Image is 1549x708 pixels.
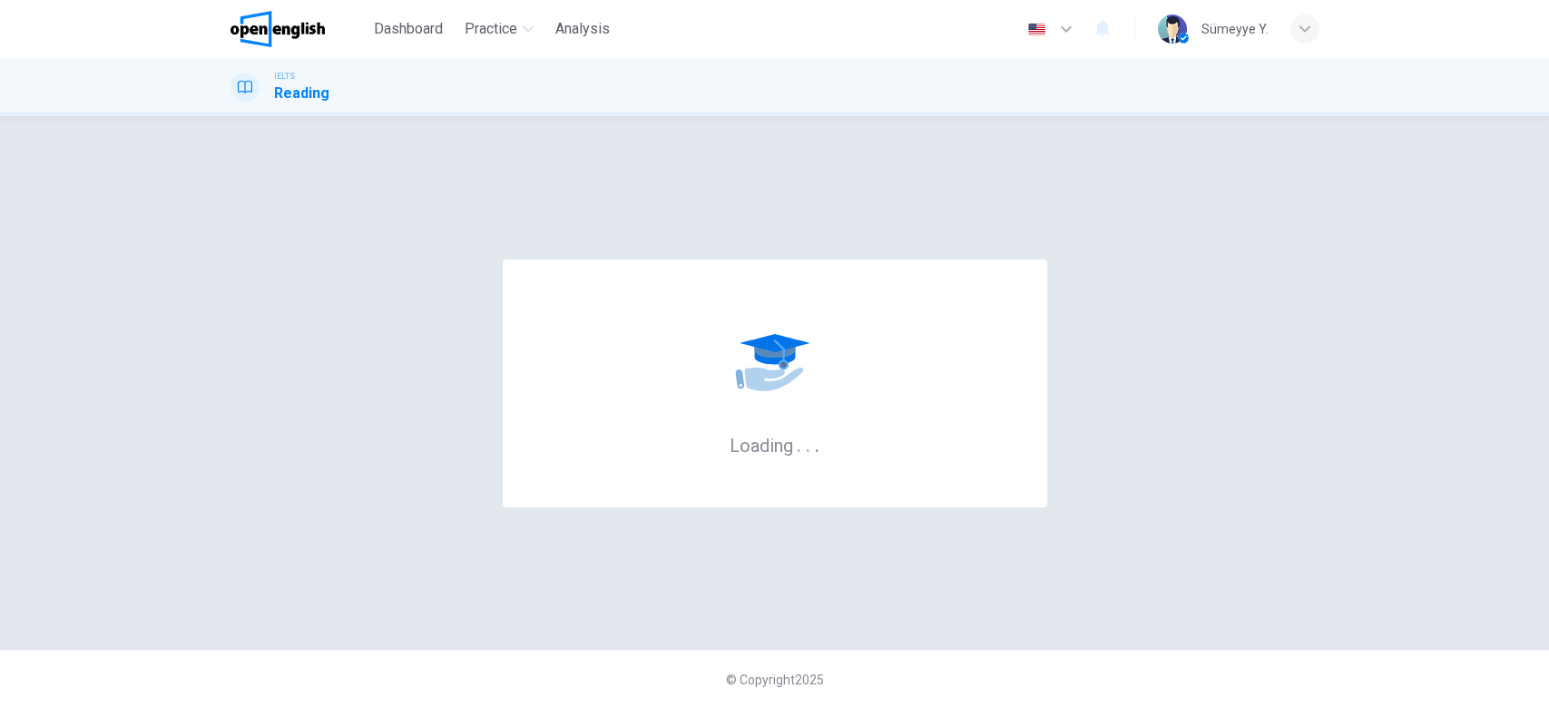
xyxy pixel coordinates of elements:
span: Dashboard [374,18,443,40]
img: OpenEnglish logo [230,11,326,47]
h6: . [796,428,802,458]
h1: Reading [274,83,329,104]
span: Analysis [555,18,610,40]
img: Profile picture [1158,15,1187,44]
span: IELTS [274,70,295,83]
a: OpenEnglish logo [230,11,368,47]
button: Practice [457,13,541,45]
div: Sümeyye Y. [1201,18,1269,40]
img: en [1025,23,1048,36]
h6: Loading [730,433,820,457]
h6: . [805,428,811,458]
span: © Copyright 2025 [726,673,824,687]
span: Practice [465,18,517,40]
h6: . [814,428,820,458]
button: Dashboard [367,13,450,45]
button: Analysis [548,13,617,45]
